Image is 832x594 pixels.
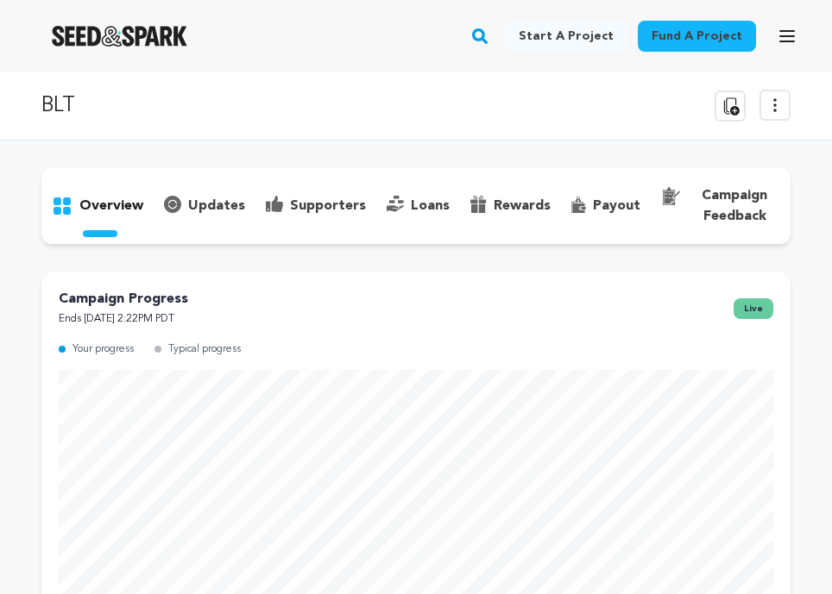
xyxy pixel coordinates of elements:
[41,91,75,122] p: BLT
[188,196,245,216] p: updates
[460,192,561,220] button: rewards
[376,192,460,220] button: loans
[561,192,651,220] button: payout
[255,192,376,220] button: supporters
[593,196,640,216] p: payout
[59,310,188,329] p: Ends [DATE] 2:22PM PDT
[651,182,791,230] button: campaign feedback
[72,340,134,360] p: Your progress
[52,26,187,47] img: Seed&Spark Logo Dark Mode
[79,196,143,216] p: overview
[494,196,551,216] p: rewards
[411,196,450,216] p: loans
[154,192,255,220] button: updates
[59,289,188,310] p: Campaign Progress
[290,196,366,216] p: supporters
[734,298,773,319] span: live
[638,21,756,52] a: Fund a project
[41,192,154,220] button: overview
[52,26,187,47] a: Seed&Spark Homepage
[689,185,780,227] p: campaign feedback
[168,340,241,360] p: Typical progress
[505,21,627,52] a: Start a project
